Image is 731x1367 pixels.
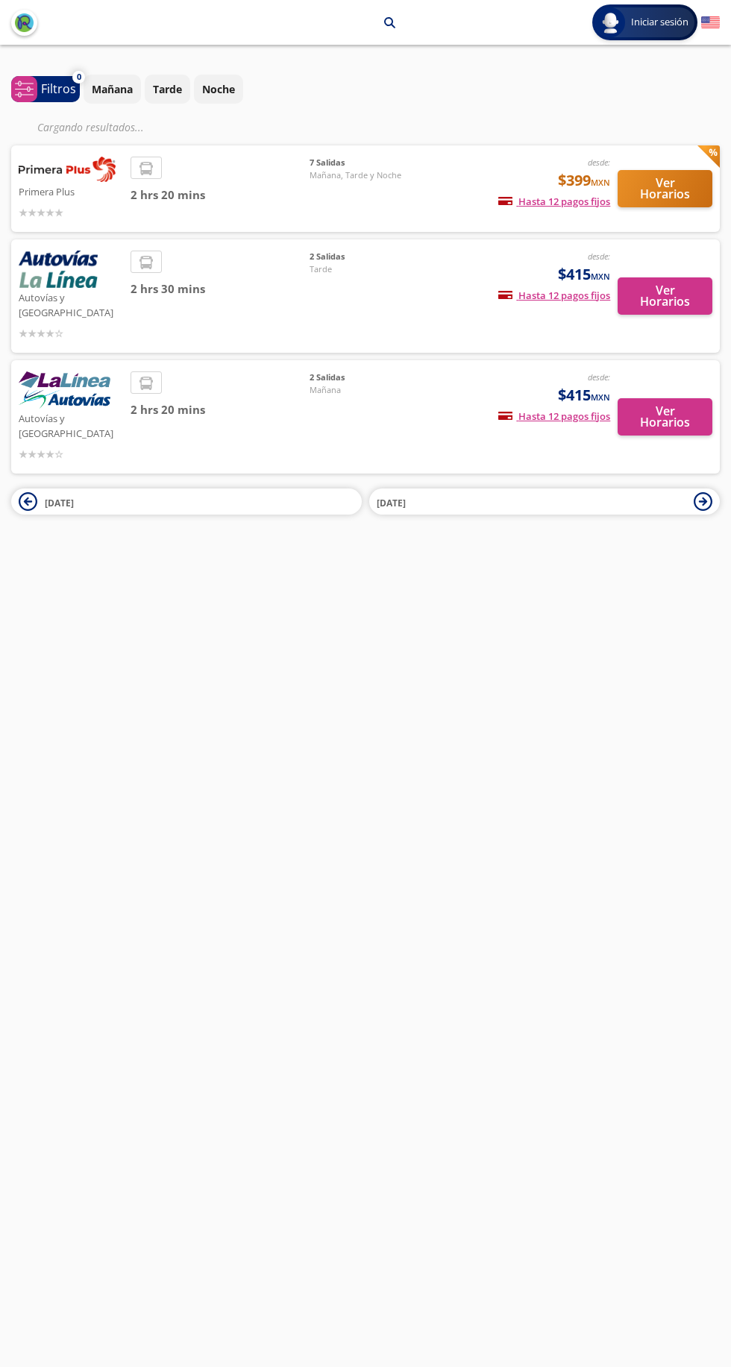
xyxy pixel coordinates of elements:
button: Ver Horarios [618,398,712,436]
p: [PERSON_NAME] [289,15,373,31]
p: Mañana [92,81,133,97]
span: 0 [77,71,81,84]
button: [DATE] [369,488,720,515]
p: Noche [202,81,235,97]
em: desde: [588,157,610,168]
p: Tarde [153,81,182,97]
button: Tarde [145,75,190,104]
button: [DATE] [11,488,362,515]
span: $415 [558,384,610,406]
span: Tarde [310,263,414,276]
span: 2 Salidas [310,371,414,384]
p: Autovías y [GEOGRAPHIC_DATA] [19,288,123,320]
em: desde: [588,251,610,262]
span: Hasta 12 pagos fijos [498,289,610,302]
button: 0Filtros [11,76,80,102]
span: $415 [558,263,610,286]
span: Mañana, Tarde y Noche [310,169,414,182]
span: Hasta 12 pagos fijos [498,409,610,423]
span: [DATE] [45,497,74,509]
em: desde: [588,371,610,383]
span: 2 hrs 20 mins [131,401,310,418]
small: MXN [591,177,610,188]
p: Primera Plus [19,182,123,200]
span: 7 Salidas [310,157,414,169]
button: Mañana [84,75,141,104]
small: MXN [591,271,610,282]
span: 2 Salidas [310,251,414,263]
span: $399 [558,169,610,192]
img: Autovías y La Línea [19,251,98,288]
p: Filtros [41,80,76,98]
span: Mañana [310,384,414,397]
span: 2 hrs 30 mins [131,280,310,298]
button: back [11,10,37,36]
span: [DATE] [377,497,406,509]
em: Cargando resultados ... [37,120,144,134]
button: Ver Horarios [618,170,712,207]
p: Autovías y [GEOGRAPHIC_DATA] [19,409,123,441]
span: 2 hrs 20 mins [131,186,310,204]
span: Iniciar sesión [625,15,694,30]
p: Morelia [231,15,270,31]
button: English [701,13,720,32]
img: Autovías y La Línea [19,371,110,409]
img: Primera Plus [19,157,116,182]
span: Hasta 12 pagos fijos [498,195,610,208]
small: MXN [591,392,610,403]
button: Ver Horarios [618,277,712,315]
button: Noche [194,75,243,104]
